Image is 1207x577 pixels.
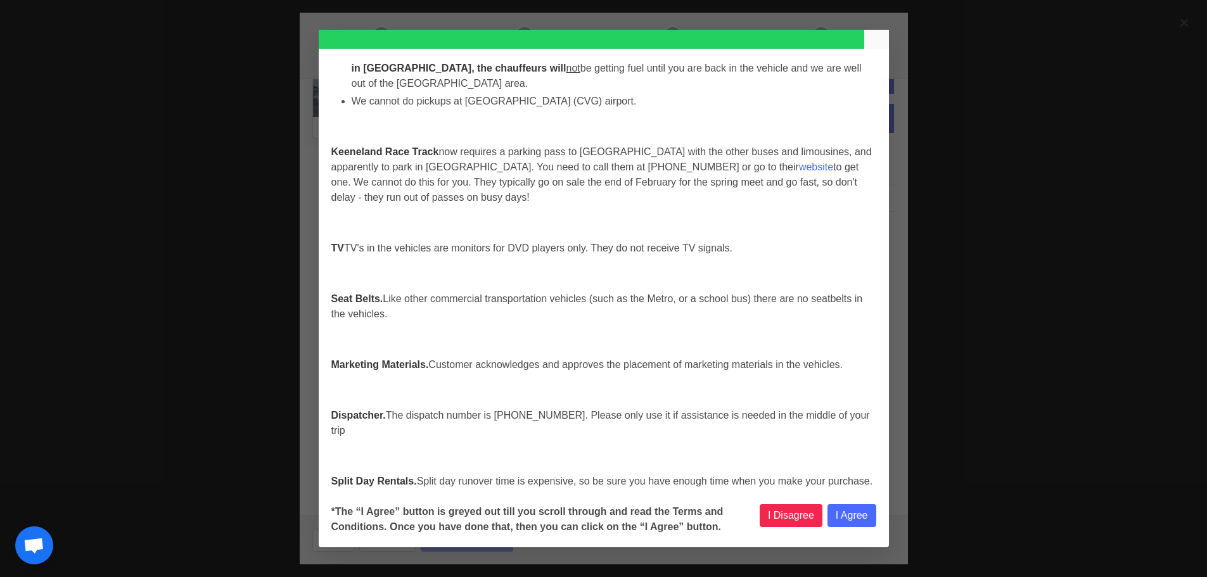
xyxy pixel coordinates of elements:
strong: Split Day Rentals. [331,476,417,486]
strong: Keeneland Race Track [331,146,439,157]
p: now requires a parking pass to [GEOGRAPHIC_DATA] with the other buses and limousines, and apparen... [331,144,876,205]
strong: Marketing Materials. [331,359,429,370]
p: Like other commercial transportation vehicles (such as the Metro, or a school bus) there are no s... [331,291,876,322]
p: TV's in the vehicles are monitors for DVD players only. They do not receive TV signals. [331,241,876,256]
li: be getting fuel until you are back in the vehicle and we are well out of the [GEOGRAPHIC_DATA] area. [352,46,876,91]
strong: Seat Belts. [331,293,383,304]
u: not [566,63,580,73]
button: I Agree [827,504,876,527]
a: website [799,162,833,172]
div: Open chat [15,526,53,564]
p: Customer acknowledges and approves the placement of marketing materials in the vehicles. [331,357,876,372]
strong: TV [331,243,344,253]
p: The dispatch number is [PHONE_NUMBER]. Please only use it if assistance is needed in the middle o... [331,408,876,438]
button: I Disagree [760,504,822,527]
li: We cannot do pickups at [GEOGRAPHIC_DATA] (CVG) airport. [352,94,876,109]
strong: Dispatcher. [331,410,386,421]
b: *The “I Agree” button is greyed out till you scroll through and read the Terms and Conditions. On... [331,504,760,535]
